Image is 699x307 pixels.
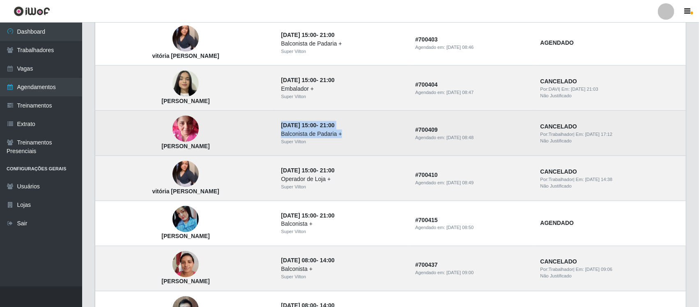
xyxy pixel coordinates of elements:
div: Agendado em: [415,270,530,277]
strong: - [281,167,334,174]
span: Por: Trabalhador [540,177,573,182]
time: [DATE] 17:12 [585,132,612,137]
strong: vitória [PERSON_NAME] [152,53,219,59]
time: 14:00 [320,257,335,264]
time: [DATE] 08:50 [446,225,474,230]
div: | Em: [540,266,681,273]
img: vitória régia da Silva Gomes [172,161,199,187]
strong: # 700410 [415,172,438,178]
strong: CANCELADO [540,168,577,175]
strong: [PERSON_NAME] [161,278,209,285]
strong: # 700403 [415,36,438,43]
strong: [PERSON_NAME] [161,143,209,149]
div: Balconista + [281,220,405,229]
img: Daniela da Silva Lima [172,247,199,282]
strong: vitória [PERSON_NAME] [152,188,219,195]
div: Agendado em: [415,89,530,96]
time: [DATE] 21:03 [571,87,598,92]
div: Super Vilton [281,48,405,55]
div: Não Justificado [540,183,681,190]
img: Ana Lidiane Pordeus da Silva [172,61,199,108]
time: [DATE] 15:00 [281,212,316,219]
div: | Em: [540,131,681,138]
div: Agendado em: [415,134,530,141]
time: 21:00 [320,32,335,38]
img: Mara Célia de Freitas de Souza [172,112,199,147]
time: [DATE] 15:00 [281,77,316,83]
div: Não Justificado [540,273,681,280]
div: Agendado em: [415,44,530,51]
strong: - [281,77,334,83]
time: 21:00 [320,122,335,128]
time: [DATE] 08:47 [446,90,474,95]
strong: - [281,32,334,38]
strong: # 700415 [415,217,438,223]
div: Balconista de Padaria + [281,39,405,48]
div: Não Justificado [540,137,681,144]
div: Super Vilton [281,229,405,236]
div: Super Vilton [281,274,405,281]
div: | Em: [540,86,681,93]
time: [DATE] 08:46 [446,45,474,50]
time: [DATE] 09:06 [585,267,612,272]
div: Balconista de Padaria + [281,130,405,138]
strong: AGENDADO [540,220,574,227]
strong: - [281,212,334,219]
span: Por: Trabalhador [540,267,573,272]
img: vitória régia da Silva Gomes [172,25,199,52]
span: Por: DAVI [540,87,559,92]
time: [DATE] 14:38 [585,177,612,182]
strong: # 700409 [415,126,438,133]
time: 21:00 [320,212,335,219]
time: 21:00 [320,77,335,83]
strong: # 700437 [415,262,438,268]
time: [DATE] 15:00 [281,122,316,128]
time: [DATE] 08:00 [281,257,316,264]
strong: AGENDADO [540,39,574,46]
strong: [PERSON_NAME] [161,233,209,240]
div: Embalador + [281,85,405,93]
div: Operador de Loja + [281,175,405,183]
div: Super Vilton [281,138,405,145]
strong: [PERSON_NAME] [161,98,209,104]
strong: - [281,122,334,128]
img: Mikaely Epifanio da Silva Sousa [172,202,199,237]
strong: - [281,257,334,264]
div: Agendado em: [415,225,530,231]
div: Agendado em: [415,179,530,186]
time: [DATE] 15:00 [281,32,316,38]
img: CoreUI Logo [14,6,50,16]
time: [DATE] 09:00 [446,270,474,275]
div: Super Vilton [281,93,405,100]
div: Balconista + [281,265,405,274]
div: Super Vilton [281,183,405,190]
time: 21:00 [320,167,335,174]
strong: # 700404 [415,81,438,88]
strong: CANCELADO [540,123,577,130]
time: [DATE] 08:49 [446,180,474,185]
span: Por: Trabalhador [540,132,573,137]
time: [DATE] 15:00 [281,167,316,174]
div: Não Justificado [540,92,681,99]
strong: CANCELADO [540,78,577,85]
time: [DATE] 08:48 [446,135,474,140]
div: | Em: [540,176,681,183]
strong: CANCELADO [540,259,577,265]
